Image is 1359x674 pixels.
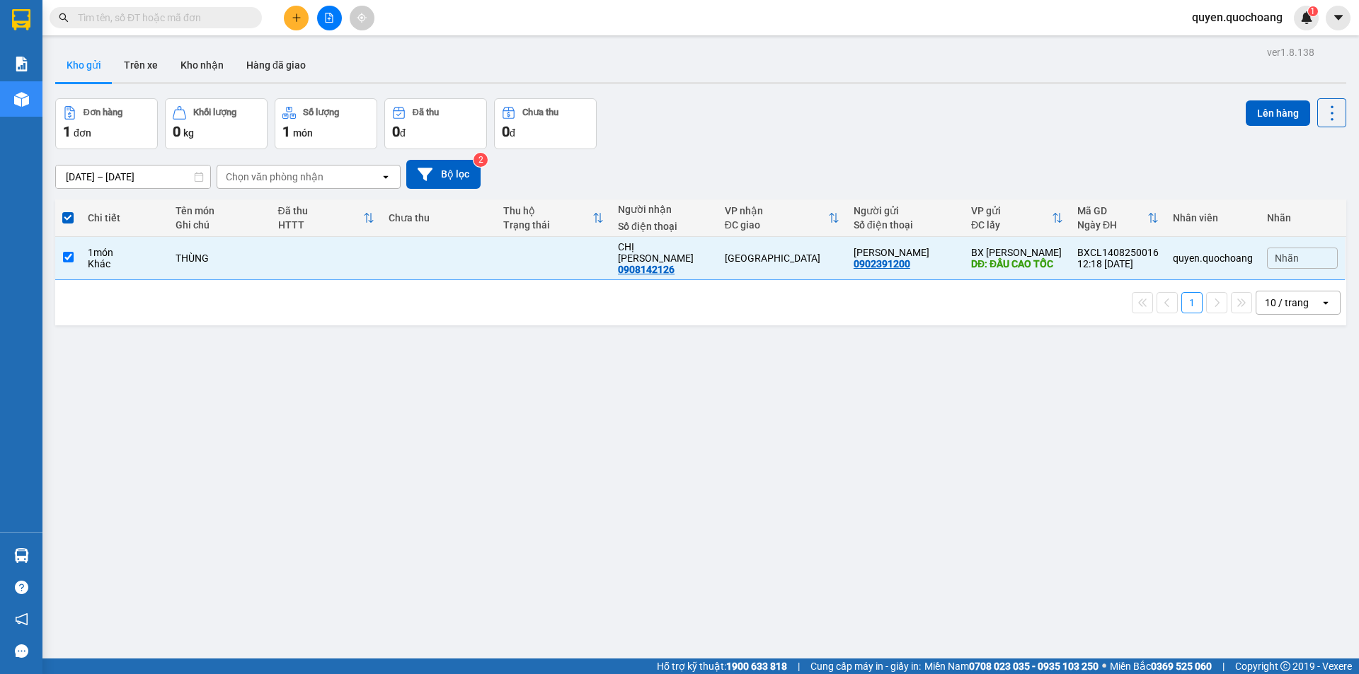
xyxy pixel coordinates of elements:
[1267,45,1314,60] div: ver 1.8.138
[176,205,264,216] div: Tên món
[718,199,847,237] th: Toggle SortBy
[278,219,363,231] div: HTTT
[1275,252,1299,264] span: Nhãn
[15,644,28,658] span: message
[55,98,158,149] button: Đơn hàng1đơn
[1310,6,1315,16] span: 1
[55,48,113,82] button: Kho gửi
[165,98,268,149] button: Khối lượng0kg
[88,247,161,258] div: 1 món
[14,548,29,563] img: warehouse-icon
[798,658,800,674] span: |
[1077,219,1147,231] div: Ngày ĐH
[503,219,592,231] div: Trạng thái
[324,13,334,23] span: file-add
[176,252,264,264] div: THÙNG
[392,123,400,140] span: 0
[510,127,515,139] span: đ
[725,205,828,216] div: VP nhận
[1181,292,1203,313] button: 1
[503,205,592,216] div: Thu hộ
[14,57,29,71] img: solution-icon
[1246,100,1310,126] button: Lên hàng
[1265,296,1309,310] div: 10 / trang
[1222,658,1225,674] span: |
[357,13,367,23] span: aim
[1110,658,1212,674] span: Miền Bắc
[971,247,1063,258] div: BX [PERSON_NAME]
[657,658,787,674] span: Hỗ trợ kỹ thuật:
[725,252,839,264] div: [GEOGRAPHIC_DATA]
[282,123,290,140] span: 1
[88,212,161,223] div: Chi tiết
[726,661,787,672] strong: 1900 633 818
[1070,199,1166,237] th: Toggle SortBy
[84,108,122,117] div: Đơn hàng
[1077,258,1159,269] div: 12:18 [DATE]
[971,205,1052,216] div: VP gửi
[1280,661,1290,671] span: copyright
[522,108,558,117] div: Chưa thu
[278,205,363,216] div: Đã thu
[924,658,1099,674] span: Miền Nam
[384,98,487,149] button: Đã thu0đ
[496,199,611,237] th: Toggle SortBy
[1300,11,1313,24] img: icon-new-feature
[1102,663,1106,669] span: ⚪️
[15,612,28,626] span: notification
[964,199,1070,237] th: Toggle SortBy
[971,258,1063,269] div: DĐ: ĐẦU CAO TỐC
[226,170,323,184] div: Chọn văn phòng nhận
[193,108,236,117] div: Khối lượng
[854,205,957,216] div: Người gửi
[380,171,391,182] svg: open
[173,123,180,140] span: 0
[303,108,339,117] div: Số lượng
[1173,252,1253,264] div: quyen.quochoang
[1077,205,1147,216] div: Mã GD
[413,108,439,117] div: Đã thu
[1320,297,1331,308] svg: open
[1181,8,1294,26] span: quyen.quochoang
[15,581,28,594] span: question-circle
[854,219,957,231] div: Số điện thoại
[59,13,69,23] span: search
[235,48,317,82] button: Hàng đã giao
[854,247,957,258] div: ANH CƯỜNG
[74,127,91,139] span: đơn
[725,219,828,231] div: ĐC giao
[400,127,406,139] span: đ
[389,212,489,223] div: Chưa thu
[113,48,169,82] button: Trên xe
[474,153,488,167] sup: 2
[56,165,210,188] input: Select a date range.
[78,10,245,25] input: Tìm tên, số ĐT hoặc mã đơn
[969,661,1099,672] strong: 0708 023 035 - 0935 103 250
[275,98,377,149] button: Số lượng1món
[406,160,481,189] button: Bộ lọc
[971,219,1052,231] div: ĐC lấy
[317,6,342,30] button: file-add
[502,123,510,140] span: 0
[854,258,910,269] div: 0902391200
[1077,247,1159,258] div: BXCL1408250016
[176,219,264,231] div: Ghi chú
[810,658,921,674] span: Cung cấp máy in - giấy in:
[1326,6,1351,30] button: caret-down
[618,221,711,232] div: Số điện thoại
[271,199,382,237] th: Toggle SortBy
[12,9,30,30] img: logo-vxr
[1267,212,1338,223] div: Nhãn
[284,6,309,30] button: plus
[88,258,161,269] div: Khác
[169,48,235,82] button: Kho nhận
[494,98,597,149] button: Chưa thu0đ
[618,264,675,275] div: 0908142126
[293,127,313,139] span: món
[1151,661,1212,672] strong: 0369 525 060
[618,204,711,215] div: Người nhận
[1308,6,1318,16] sup: 1
[63,123,71,140] span: 1
[292,13,302,23] span: plus
[1332,11,1345,24] span: caret-down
